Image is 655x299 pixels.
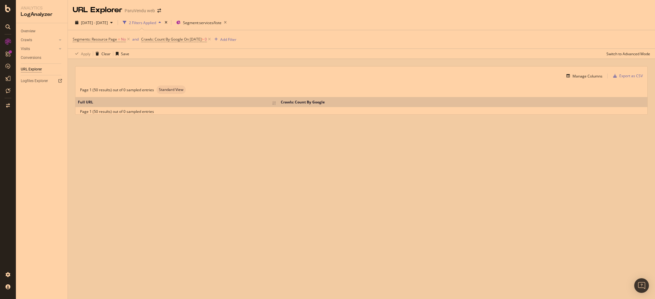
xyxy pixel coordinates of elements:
button: Clear [93,49,111,59]
div: LogAnalyzer [21,11,63,18]
span: Segment: services/liste [183,20,221,25]
div: Clear [101,51,111,56]
button: [DATE] - [DATE] [73,18,115,27]
div: Conversions [21,55,41,61]
div: Page 1 (50 results) out of 0 sampled entries [80,87,154,92]
a: Crawls [21,37,57,43]
a: Visits [21,46,57,52]
span: [DATE] - [DATE] [81,20,108,25]
button: and [132,36,139,42]
a: URL Explorer [21,66,63,73]
span: > [202,37,204,42]
div: times [163,20,169,26]
div: arrow-right-arrow-left [157,9,161,13]
span: 0 [205,35,207,44]
th: Crawls: Count By Google [278,97,647,107]
div: Save [121,51,129,56]
th: Full URL [75,97,278,107]
div: Analytics [21,5,63,11]
div: Switch to Advanced Mode [606,51,650,56]
span: Crawls: Count By Google [141,37,183,42]
div: Add Filter [220,37,236,42]
div: neutral label [156,85,186,94]
div: and [132,37,139,42]
span: Standard View [159,88,183,92]
span: = [118,37,120,42]
div: Open Intercom Messenger [634,278,649,293]
div: Apply [81,51,90,56]
div: Crawls [21,37,32,43]
button: 2 Filters Applied [120,18,163,27]
div: URL Explorer [21,66,42,73]
span: Segments: Resource Page [73,37,117,42]
button: Manage Columns [564,72,602,80]
div: Page 1 (50 results) out of 0 sampled entries [80,109,154,114]
div: Visits [21,46,30,52]
a: Overview [21,28,63,34]
button: Switch to Advanced Mode [604,49,650,59]
span: On [DATE] [184,37,202,42]
div: Logfiles Explorer [21,78,48,84]
button: Add Filter [212,36,236,43]
button: Save [113,49,129,59]
div: ParuVendu web [125,8,155,14]
div: URL Explorer [73,5,122,15]
a: Conversions [21,55,63,61]
button: Segment:services/liste [174,18,229,27]
button: Export as CSV [611,71,643,81]
a: Logfiles Explorer [21,78,63,84]
span: No [121,35,126,44]
div: Export as CSV [619,73,643,78]
div: Manage Columns [573,74,602,79]
div: 2 Filters Applied [129,20,156,25]
div: Overview [21,28,35,34]
button: Apply [73,49,90,59]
